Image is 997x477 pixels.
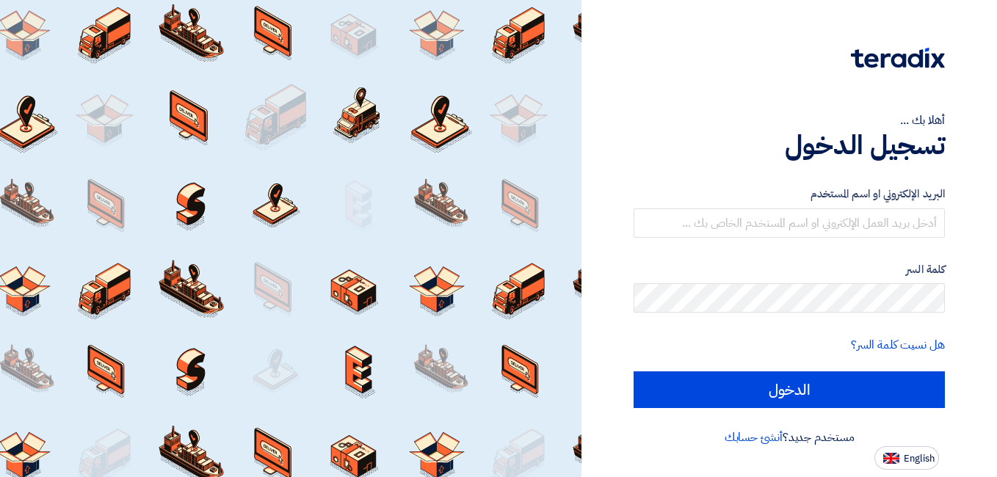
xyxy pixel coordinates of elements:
div: مستخدم جديد؟ [634,429,945,446]
button: English [874,446,939,470]
h1: تسجيل الدخول [634,129,945,161]
img: Teradix logo [851,48,945,68]
span: English [904,454,935,464]
input: أدخل بريد العمل الإلكتروني او اسم المستخدم الخاص بك ... [634,208,945,238]
div: أهلا بك ... [634,112,945,129]
label: البريد الإلكتروني او اسم المستخدم [634,186,945,203]
input: الدخول [634,371,945,408]
a: أنشئ حسابك [725,429,783,446]
label: كلمة السر [634,261,945,278]
img: en-US.png [883,453,899,464]
a: هل نسيت كلمة السر؟ [851,336,945,354]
